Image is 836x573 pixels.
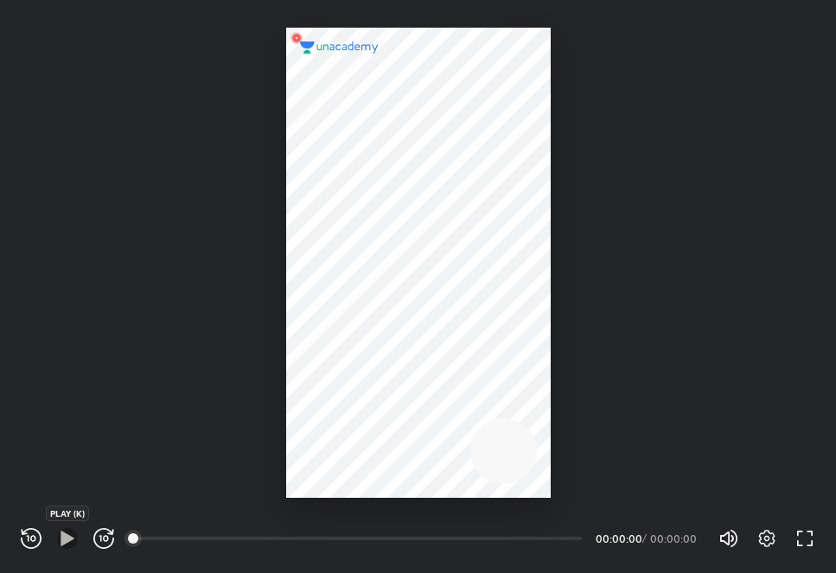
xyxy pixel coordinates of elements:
[650,533,698,544] div: 00:00:00
[46,506,89,521] div: PLAY (K)
[642,533,647,544] div: /
[286,28,307,48] img: wMgqJGBwKWe8AAAAABJRU5ErkJggg==
[596,533,639,544] div: 00:00:00
[300,41,380,54] img: logo.2a7e12a2.svg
